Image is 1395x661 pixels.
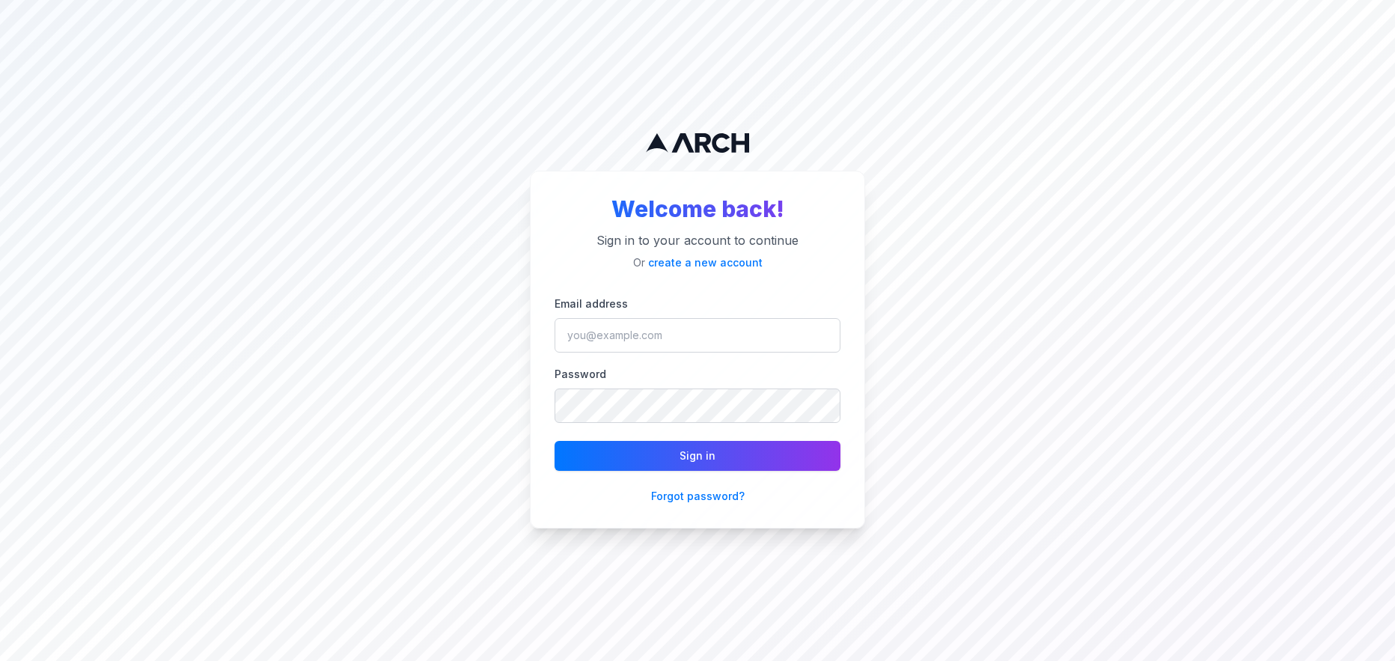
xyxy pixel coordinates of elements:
button: Forgot password? [651,489,745,504]
button: Sign in [555,441,840,471]
label: Email address [555,297,628,310]
p: Or [555,255,840,270]
label: Password [555,368,606,380]
a: create a new account [648,256,763,269]
p: Sign in to your account to continue [555,231,840,249]
input: you@example.com [555,318,840,353]
h2: Welcome back! [555,195,840,222]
